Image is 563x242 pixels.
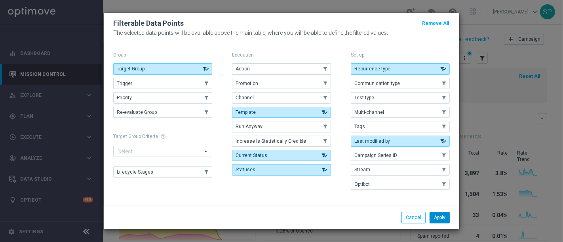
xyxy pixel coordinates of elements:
[117,66,145,72] span: Target Group
[232,121,331,132] button: Run Anyway
[232,164,331,175] button: Statuses
[430,212,450,223] button: Apply
[236,124,262,129] span: Run Anyway
[113,78,212,89] button: Trigger
[351,121,450,132] button: Tags
[354,66,390,72] span: Recurrence type
[232,92,331,103] button: Channel
[232,52,331,58] p: Execution
[401,212,426,223] button: Cancel
[354,124,365,129] span: Tags
[354,81,400,86] span: Communication type
[351,52,450,58] p: Set-up
[117,110,157,115] span: Re-evaluate Group
[113,30,450,36] p: The selected data points will be available above the main table, where you will be able to define...
[351,136,450,147] button: Last modified by
[117,81,132,86] span: Trigger
[351,107,450,118] button: Multi-channel
[236,138,306,144] span: Increase Is Statistically Credible
[113,63,212,74] button: Target Group
[351,164,450,175] button: Stream
[232,78,331,89] button: Promotion
[236,167,255,172] span: Statuses
[236,66,250,72] span: Action
[160,134,166,139] span: help_outline
[351,179,450,190] button: Optibot
[113,92,212,103] button: Priority
[421,19,450,28] button: Remove All
[113,52,212,58] p: Group
[113,134,212,139] h1: Target Group Criteria
[232,136,331,147] button: Increase Is Statistically Credible
[113,107,212,118] button: Re-evaluate Group
[351,92,450,103] button: Test type
[236,110,256,115] span: Template
[236,95,254,100] span: Channel
[232,63,331,74] button: Action
[232,150,331,161] button: Current Status
[117,95,132,100] span: Priority
[232,107,331,118] button: Template
[354,167,370,172] span: Stream
[354,153,397,158] span: Campaign Series ID
[351,150,450,161] button: Campaign Series ID
[236,153,267,158] span: Current Status
[354,138,390,144] span: Last modified by
[354,95,374,100] span: Test type
[113,166,212,178] button: Lifecycle Stages
[117,169,153,175] span: Lifecycle Stages
[354,181,370,187] span: Optibot
[351,78,450,89] button: Communication type
[113,19,184,28] h2: Filterable Data Points
[351,63,450,74] button: Recurrence type
[354,110,384,115] span: Multi-channel
[236,81,258,86] span: Promotion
